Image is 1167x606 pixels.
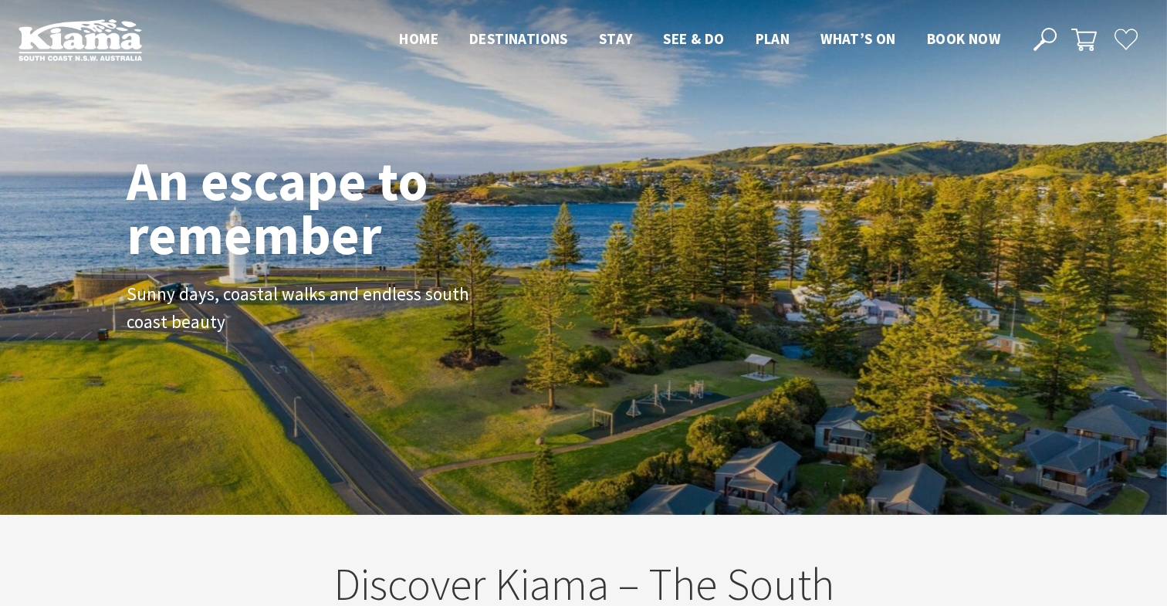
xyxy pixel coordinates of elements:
[663,29,724,48] span: See & Do
[927,29,1000,48] span: Book now
[756,29,790,48] span: Plan
[127,280,474,337] p: Sunny days, coastal walks and endless south coast beauty
[399,29,438,48] span: Home
[19,19,142,61] img: Kiama Logo
[599,29,633,48] span: Stay
[820,29,896,48] span: What’s On
[127,154,551,262] h1: An escape to remember
[469,29,568,48] span: Destinations
[384,27,1016,52] nav: Main Menu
